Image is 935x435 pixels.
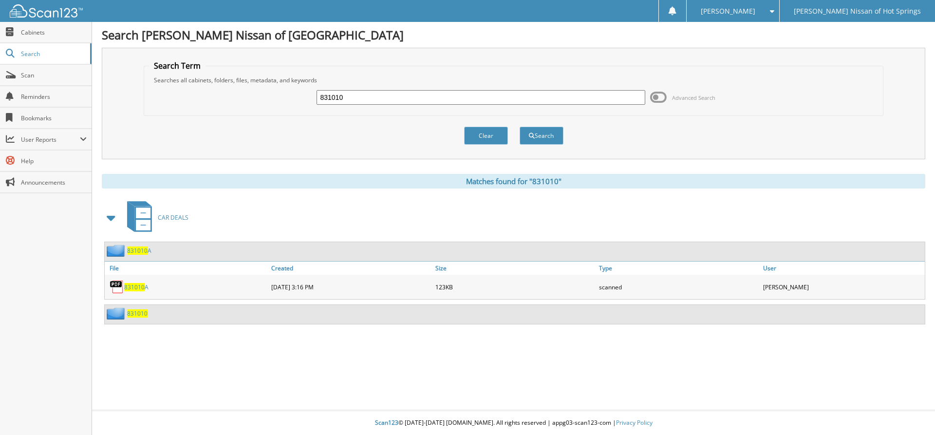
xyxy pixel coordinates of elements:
[597,262,761,275] a: Type
[102,27,925,43] h1: Search [PERSON_NAME] Nissan of [GEOGRAPHIC_DATA]
[110,280,124,294] img: PDF.png
[433,262,597,275] a: Size
[886,388,935,435] iframe: Chat Widget
[102,174,925,189] div: Matches found for "831010"
[21,157,87,165] span: Help
[21,114,87,122] span: Bookmarks
[464,127,508,145] button: Clear
[269,262,433,275] a: Created
[761,262,925,275] a: User
[701,8,755,14] span: [PERSON_NAME]
[21,28,87,37] span: Cabinets
[124,283,149,291] a: 831010A
[92,411,935,435] div: © [DATE]-[DATE] [DOMAIN_NAME]. All rights reserved | appg03-scan123-com |
[149,60,206,71] legend: Search Term
[433,277,597,297] div: 123KB
[107,245,127,257] img: folder2.png
[672,94,715,101] span: Advanced Search
[21,71,87,79] span: Scan
[127,246,151,255] a: 831010A
[21,135,80,144] span: User Reports
[10,4,83,18] img: scan123-logo-white.svg
[127,246,148,255] span: 831010
[375,418,398,427] span: Scan123
[158,213,188,222] span: CAR DEALS
[127,309,148,318] a: 831010
[794,8,921,14] span: [PERSON_NAME] Nissan of Hot Springs
[124,283,145,291] span: 831010
[107,307,127,320] img: folder2.png
[761,277,925,297] div: [PERSON_NAME]
[121,198,188,237] a: CAR DEALS
[616,418,653,427] a: Privacy Policy
[21,93,87,101] span: Reminders
[149,76,879,84] div: Searches all cabinets, folders, files, metadata, and keywords
[520,127,563,145] button: Search
[269,277,433,297] div: [DATE] 3:16 PM
[21,178,87,187] span: Announcements
[105,262,269,275] a: File
[21,50,85,58] span: Search
[597,277,761,297] div: scanned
